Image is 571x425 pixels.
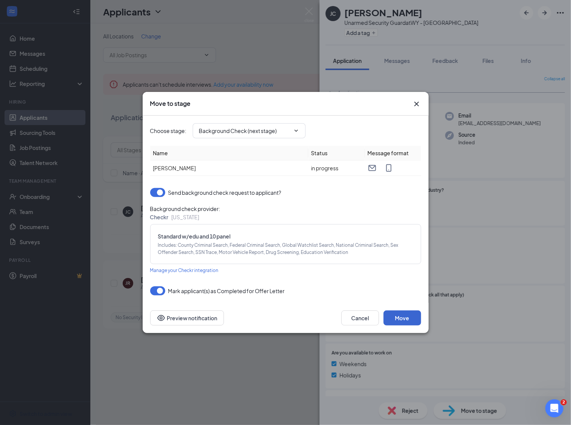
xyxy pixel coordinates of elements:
th: Status [308,146,365,161]
div: Recent message [15,108,135,116]
span: Messages [62,254,88,259]
div: Profile image for ChloeSupport RequestHi [PERSON_NAME], Thank you for waiting. I checked on the o... [8,113,143,148]
button: Tickets [100,235,151,265]
span: Mark applicant(s) as Completed for Offer Letter [168,286,285,295]
svg: ChevronDown [293,128,299,134]
span: 2 [561,399,567,405]
span: Includes : County Criminal Search, Federal Criminal Search, Global Watchlist Search, National Cri... [158,242,413,256]
img: Profile image for Joserey [88,12,103,27]
button: Messages [50,235,100,265]
th: Name [150,146,308,161]
img: Profile image for Eingelie [102,12,117,27]
img: Profile image for Renz [74,12,89,27]
span: Tickets [116,254,135,259]
button: Move [384,310,421,326]
svg: Email [368,164,377,173]
iframe: Intercom live chat [545,399,563,417]
div: Support Request#35315468 • In progress [8,168,143,190]
svg: MobileSms [384,164,393,173]
span: Standard w/edu and 10 panel [158,232,413,240]
th: Message format [365,146,421,161]
div: We typically reply in under a minute [15,212,126,220]
span: Send background check request to applicant? [168,188,282,197]
div: Send us a message [15,205,126,212]
span: Home [17,254,33,259]
svg: Eye [157,313,166,323]
img: logo [15,16,59,25]
span: [PERSON_NAME] [153,165,196,171]
div: #35315468 • In progress [33,179,126,187]
span: [US_STATE] [172,214,199,220]
p: Hi [PERSON_NAME] 👋 [15,54,136,79]
span: Choose stage : [150,127,187,135]
img: Profile image for Chloe [15,123,30,138]
span: Manage your Checkr integration [150,268,219,273]
div: Send us a messageWe typically reply in under a minute [8,198,143,227]
span: Background check provider : [150,205,421,213]
p: How can we help? [15,79,136,92]
div: Close [129,12,143,26]
div: Support Request [33,171,126,179]
div: Recent messageProfile image for ChloeSupport RequestHi [PERSON_NAME], Thank you for waiting. I ch... [8,101,143,149]
td: in progress [308,161,365,176]
span: Checkr [150,214,169,220]
svg: Cross [412,99,421,109]
button: Cancel [341,310,379,326]
button: Close [412,99,421,109]
div: [PERSON_NAME] [33,135,77,142]
a: Manage your Checkr integration [150,266,219,274]
div: • 1h ago [79,135,100,142]
h3: Move to stage [150,99,191,108]
span: Support Request [41,119,91,127]
div: Recent ticket [15,159,135,168]
button: Preview notificationEye [150,310,224,326]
